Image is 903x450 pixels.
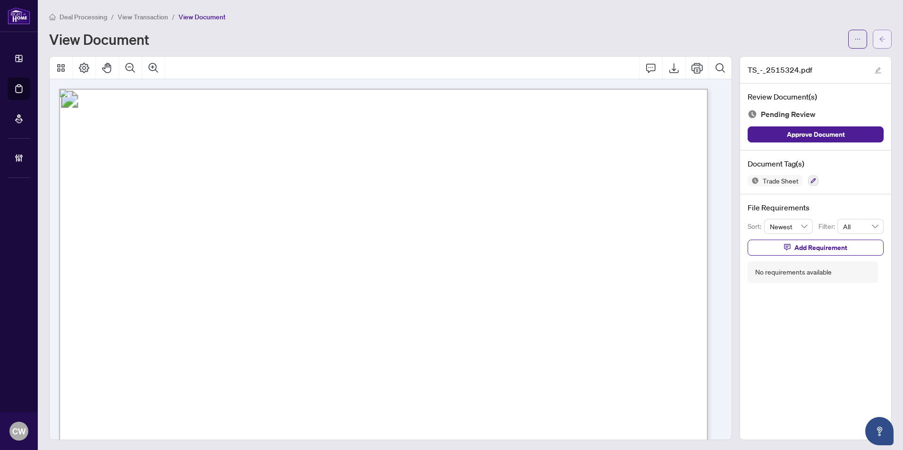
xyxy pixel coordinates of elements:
[748,221,764,232] p: Sort:
[818,221,837,232] p: Filter:
[854,36,861,42] span: ellipsis
[8,7,30,25] img: logo
[111,11,114,22] li: /
[879,36,886,42] span: arrow-left
[748,175,759,186] img: Status Icon
[748,202,884,213] h4: File Requirements
[179,13,226,21] span: View Document
[748,91,884,102] h4: Review Document(s)
[748,126,884,142] button: Approve Document
[748,158,884,169] h4: Document Tag(s)
[49,14,56,20] span: home
[172,11,175,22] li: /
[118,13,168,21] span: View Transaction
[865,417,894,445] button: Open asap
[12,425,26,438] span: CW
[759,177,802,184] span: Trade Sheet
[761,108,816,121] span: Pending Review
[843,219,878,233] span: All
[755,267,832,277] div: No requirements available
[770,219,808,233] span: Newest
[787,127,845,142] span: Approve Document
[748,240,884,256] button: Add Requirement
[875,67,881,74] span: edit
[60,13,107,21] span: Deal Processing
[49,32,149,47] h1: View Document
[748,109,757,119] img: Document Status
[794,240,847,255] span: Add Requirement
[748,64,812,75] span: TS_-_2515324.pdf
